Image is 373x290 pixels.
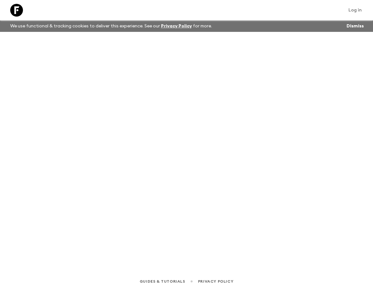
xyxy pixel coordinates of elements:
[198,278,233,285] a: Privacy Policy
[345,6,365,15] a: Log in
[8,20,215,32] p: We use functional & tracking cookies to deliver this experience. See our for more.
[140,278,185,285] a: Guides & Tutorials
[345,22,365,31] button: Dismiss
[161,24,192,28] a: Privacy Policy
